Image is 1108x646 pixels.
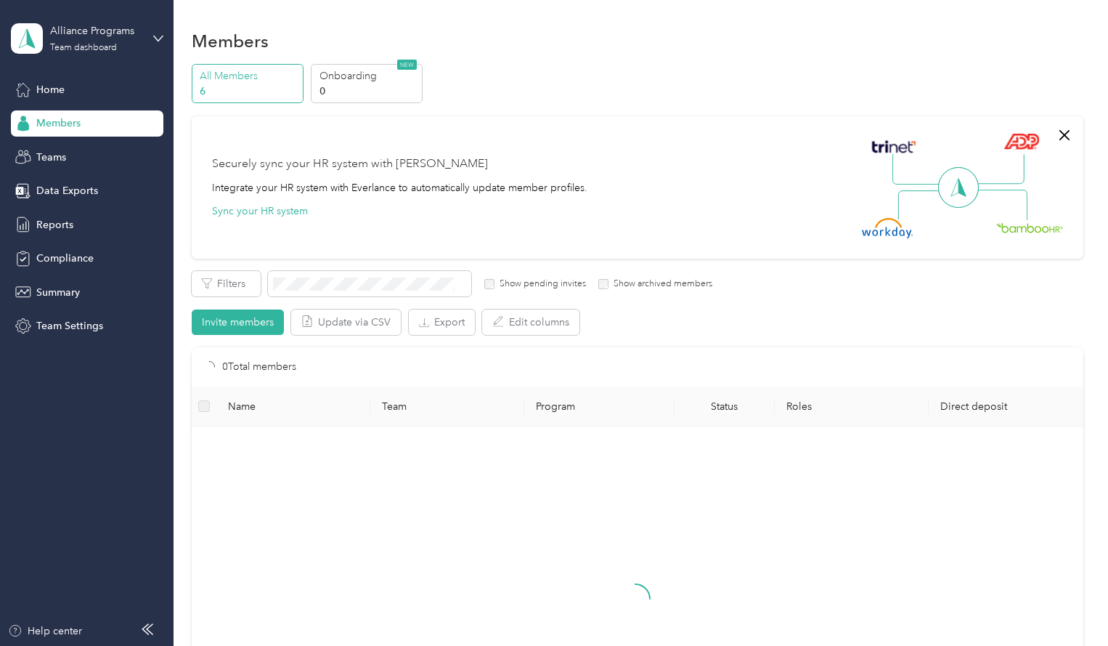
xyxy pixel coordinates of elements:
p: Onboarding [319,68,418,84]
p: 0 Total members [222,359,296,375]
div: Securely sync your HR system with [PERSON_NAME] [212,156,488,173]
span: Data Exports [36,183,98,198]
p: 0 [319,84,418,99]
span: Compliance [36,251,94,266]
span: Members [36,116,81,131]
img: Line Right Up [974,154,1025,185]
button: Edit columns [482,310,579,335]
p: 6 [200,84,298,99]
img: ADP [1003,133,1039,150]
th: Team [370,387,524,427]
p: All Members [200,68,298,84]
img: BambooHR [996,222,1063,233]
button: Help center [8,623,82,639]
img: Workday [862,218,913,238]
th: Status [675,387,775,427]
img: Line Right Down [977,190,1027,221]
th: Direct deposit [929,387,1083,427]
div: Alliance Programs [50,23,141,39]
img: Line Left Up [892,154,943,185]
button: Update via CSV [291,310,401,335]
span: Name [228,400,359,413]
iframe: Everlance-gr Chat Button Frame [1027,565,1108,646]
span: Summary [36,285,80,300]
span: Teams [36,150,66,165]
img: Trinet [868,137,919,157]
th: Roles [775,387,929,427]
button: Sync your HR system [212,203,308,219]
button: Invite members [192,310,284,335]
span: NEW [397,60,417,70]
div: Team dashboard [50,44,117,52]
span: Team Settings [36,318,103,334]
button: Export [409,310,475,335]
span: Reports [36,217,73,233]
th: Name [216,387,370,427]
span: Home [36,82,65,97]
h1: Members [192,33,269,49]
div: Integrate your HR system with Everlance to automatically update member profiles. [212,180,587,195]
img: Line Left Down [897,190,948,219]
label: Show pending invites [494,278,586,291]
label: Show archived members [608,278,712,291]
button: Filters [192,271,261,296]
th: Program [524,387,675,427]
